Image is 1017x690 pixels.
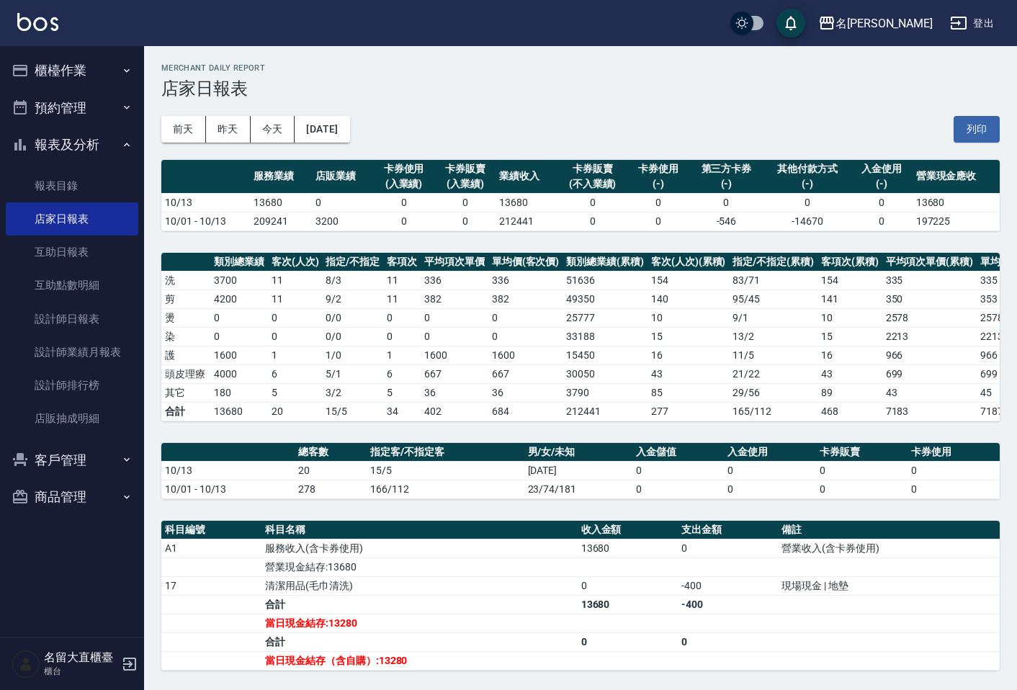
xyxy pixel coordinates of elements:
td: 13680 [578,539,678,557]
td: 合計 [161,402,210,421]
th: 指定客/不指定客 [367,443,524,462]
button: 櫃檯作業 [6,52,138,89]
td: 6 [268,364,323,383]
td: 0 [383,308,421,327]
td: 2578 [882,308,977,327]
td: 140 [648,290,730,308]
div: (入業績) [377,176,431,192]
td: 0 [908,461,1000,480]
td: -14670 [763,212,851,230]
td: 營業現金結存:13680 [261,557,577,576]
button: 報表及分析 [6,126,138,163]
td: 0 [724,461,816,480]
button: 今天 [251,116,295,143]
td: 0 [632,480,725,498]
td: 85 [648,383,730,402]
td: 0 [678,632,778,651]
th: 客項次(累積) [817,253,882,272]
td: 154 [817,271,882,290]
td: 15 [817,327,882,346]
div: (-) [632,176,686,192]
td: 燙 [161,308,210,327]
div: 卡券販賣 [561,161,624,176]
table: a dense table [161,443,1000,499]
td: 0 [816,461,908,480]
div: (-) [693,176,760,192]
th: 男/女/未知 [524,443,632,462]
td: 25777 [563,308,648,327]
td: 0 [268,327,323,346]
td: 197225 [913,212,1000,230]
td: 0 [557,193,628,212]
td: 0 [373,193,434,212]
a: 設計師排行榜 [6,369,138,402]
td: 4200 [210,290,268,308]
td: 212441 [563,402,648,421]
td: -400 [678,576,778,595]
td: -546 [689,212,763,230]
a: 報表目錄 [6,169,138,202]
td: 0 [689,193,763,212]
td: 0 [816,480,908,498]
td: 0 [421,308,488,327]
button: [DATE] [295,116,349,143]
td: 0 / 0 [322,327,383,346]
button: 預約管理 [6,89,138,127]
table: a dense table [161,521,1000,671]
button: 登出 [944,10,1000,37]
th: 單均價(客次價) [488,253,563,272]
th: 科目名稱 [261,521,577,539]
td: 43 [882,383,977,402]
td: 23/74/181 [524,480,632,498]
td: 30050 [563,364,648,383]
h2: Merchant Daily Report [161,63,1000,73]
th: 類別總業績 [210,253,268,272]
button: save [776,9,805,37]
td: 13680 [210,402,268,421]
td: 1 [383,346,421,364]
td: 20 [295,461,367,480]
td: 11 [383,271,421,290]
td: A1 [161,539,261,557]
td: 17 [161,576,261,595]
td: 1 / 0 [322,346,383,364]
button: 名[PERSON_NAME] [812,9,938,38]
td: 7183 [882,402,977,421]
td: 合計 [261,595,577,614]
td: 10/01 - 10/13 [161,480,295,498]
td: 209241 [250,212,311,230]
a: 設計師業績月報表 [6,336,138,369]
td: 0 [434,212,496,230]
td: 278 [295,480,367,498]
td: 清潔用品(毛巾清洗) [261,576,577,595]
td: 11 / 5 [729,346,817,364]
td: 0 [312,193,373,212]
td: 3700 [210,271,268,290]
button: 客戶管理 [6,442,138,479]
td: 5 / 1 [322,364,383,383]
td: 89 [817,383,882,402]
td: 頭皮理療 [161,364,210,383]
th: 指定/不指定(累積) [729,253,817,272]
td: 382 [421,290,488,308]
td: 0 [632,461,725,480]
td: 0 [678,539,778,557]
td: [DATE] [524,461,632,480]
div: (入業績) [438,176,492,192]
td: 13680 [250,193,311,212]
th: 客次(人次)(累積) [648,253,730,272]
div: (-) [854,176,908,192]
th: 平均項次單價(累積) [882,253,977,272]
table: a dense table [161,160,1000,231]
button: 商品管理 [6,478,138,516]
td: 336 [488,271,563,290]
td: 0 [724,480,816,498]
td: 當日現金結存（含自購）:13280 [261,651,577,670]
td: 16 [817,346,882,364]
td: 83 / 71 [729,271,817,290]
td: 667 [421,364,488,383]
td: 0 [851,193,912,212]
td: 0 [373,212,434,230]
td: 15/5 [322,402,383,421]
div: 卡券使用 [632,161,686,176]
